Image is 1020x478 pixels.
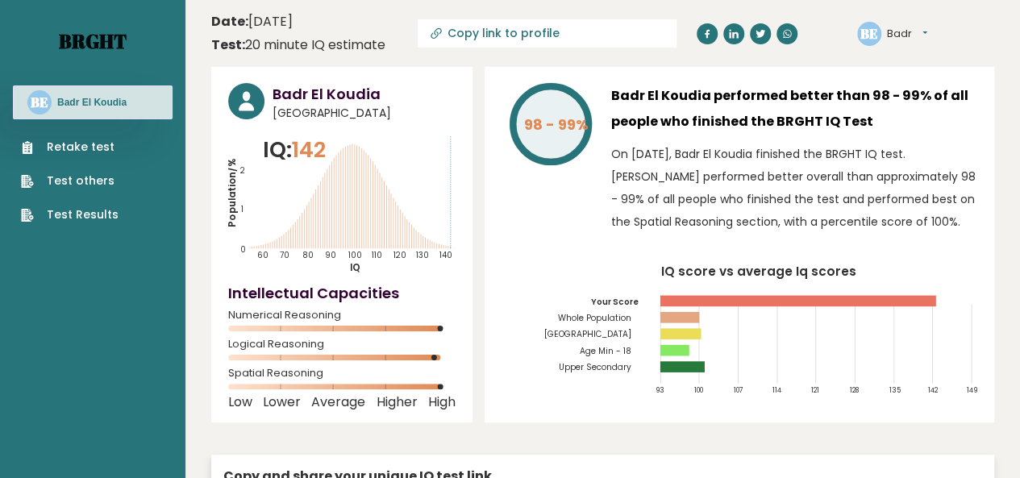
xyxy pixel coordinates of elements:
[558,361,631,373] tspan: Upper Secondary
[257,250,269,260] tspan: 60
[376,399,417,405] span: Higher
[350,261,360,274] tspan: IQ
[733,385,743,395] tspan: 107
[21,139,119,156] a: Retake test
[887,26,927,42] button: Badr
[850,385,859,395] tspan: 128
[211,35,385,55] div: 20 minute IQ estimate
[557,312,631,324] tspan: Whole Population
[860,23,878,42] text: BE
[59,28,127,54] a: Brght
[772,385,781,395] tspan: 114
[348,250,361,260] tspan: 100
[228,312,456,318] span: Numerical Reasoning
[967,385,977,395] tspan: 149
[523,114,588,135] tspan: 98 - 99%
[292,135,326,164] span: 142
[543,328,631,340] tspan: [GEOGRAPHIC_DATA]
[263,134,326,166] p: IQ:
[228,370,456,376] span: Spatial Reasoning
[311,399,365,405] span: Average
[428,399,456,405] span: High
[889,385,900,395] tspan: 135
[656,385,664,395] tspan: 93
[590,296,638,308] tspan: Your Score
[241,204,244,214] tspan: 1
[211,35,245,54] b: Test:
[416,250,429,260] tspan: 130
[21,172,119,189] a: Test others
[372,250,382,260] tspan: 110
[21,206,119,223] a: Test Results
[579,345,631,357] tspan: Age Min - 18
[211,12,293,31] time: [DATE]
[280,250,289,260] tspan: 70
[240,165,245,176] tspan: 2
[240,244,246,255] tspan: 0
[211,12,248,31] b: Date:
[439,250,452,260] tspan: 140
[302,250,314,260] tspan: 80
[228,282,456,304] h4: Intellectual Capacities
[811,385,819,395] tspan: 121
[694,385,703,395] tspan: 100
[393,250,406,260] tspan: 120
[611,143,977,233] p: On [DATE], Badr El Koudia finished the BRGHT IQ test. [PERSON_NAME] performed better overall than...
[927,385,938,395] tspan: 142
[660,262,856,279] tspan: IQ score vs average Iq scores
[226,158,239,227] tspan: Population/%
[611,83,977,135] h3: Badr El Koudia performed better than 98 - 99% of all people who finished the BRGHT IQ Test
[273,83,456,105] h3: Badr El Koudia
[228,399,252,405] span: Low
[325,250,336,260] tspan: 90
[57,96,127,109] h3: Badr El Koudia
[228,341,456,347] span: Logical Reasoning
[263,399,301,405] span: Lower
[31,93,48,111] text: BE
[273,105,456,122] span: [GEOGRAPHIC_DATA]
